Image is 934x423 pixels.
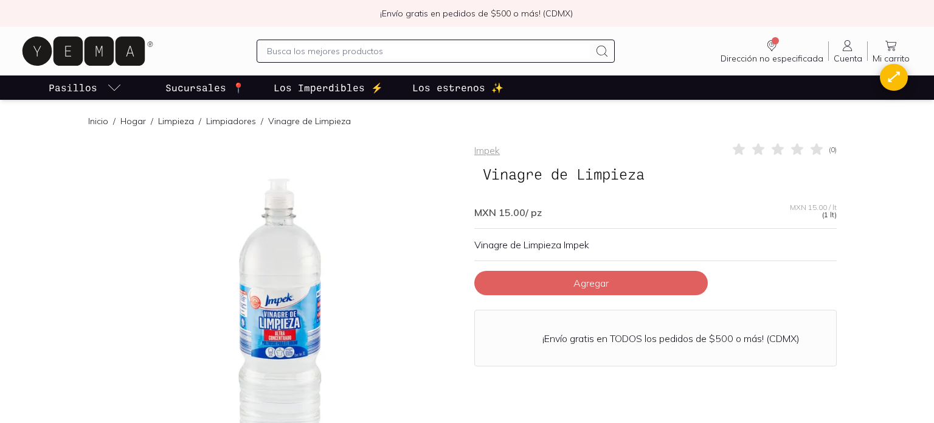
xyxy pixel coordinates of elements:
span: / [108,115,120,127]
span: (1 lt) [822,211,837,218]
a: Limpiadores [206,116,256,127]
span: Agregar [573,277,609,289]
span: ( 0 ) [829,146,837,153]
span: MXN 15.00 / lt [790,204,837,211]
p: Pasillos [49,80,97,95]
a: Inicio [88,116,108,127]
img: check [362,8,373,19]
a: Los estrenos ✨ [410,75,506,100]
p: Vinagre de Limpieza [268,115,351,127]
span: Vinagre de Limpieza [474,163,653,186]
a: Sucursales 📍 [163,75,247,100]
span: MXN 15.00 / pz [474,206,542,218]
span: Cuenta [834,53,862,64]
p: Los Imperdibles ⚡️ [274,80,383,95]
span: Dirección no especificada [721,53,823,64]
a: Cuenta [829,38,867,64]
p: Vinagre de Limpieza Impek [474,239,837,251]
a: Impek [474,144,500,156]
a: Dirección no especificada [716,38,828,64]
p: Sucursales 📍 [165,80,244,95]
span: / [194,115,206,127]
img: Envío [511,323,538,349]
input: Busca los mejores productos [267,44,590,58]
span: / [146,115,158,127]
a: Limpieza [158,116,194,127]
button: Agregar [474,271,708,295]
p: ¡Envío gratis en pedidos de $500 o más! (CDMX) [380,7,573,19]
span: / [256,115,268,127]
p: ¡Envío gratis en TODOS los pedidos de $500 o más! (CDMX) [542,332,800,344]
span: Mi carrito [873,53,910,64]
a: Los Imperdibles ⚡️ [271,75,386,100]
a: Hogar [120,116,146,127]
div: ⟷ [884,68,904,87]
p: Los estrenos ✨ [412,80,503,95]
a: Mi carrito [868,38,915,64]
a: pasillo-todos-link [46,75,124,100]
